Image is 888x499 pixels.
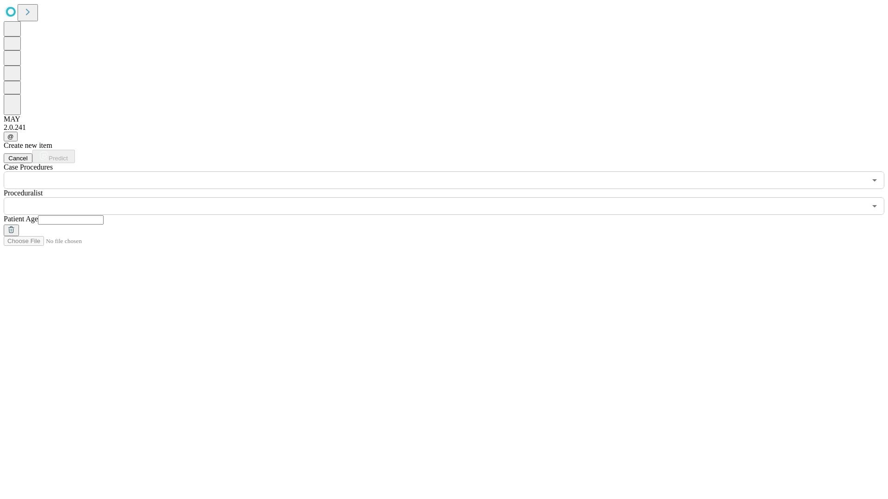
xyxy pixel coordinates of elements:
[4,132,18,141] button: @
[868,174,881,187] button: Open
[32,150,75,163] button: Predict
[7,133,14,140] span: @
[4,189,43,197] span: Proceduralist
[868,200,881,213] button: Open
[4,215,38,223] span: Patient Age
[4,115,884,123] div: MAY
[49,155,68,162] span: Predict
[4,163,53,171] span: Scheduled Procedure
[4,141,52,149] span: Create new item
[8,155,28,162] span: Cancel
[4,123,884,132] div: 2.0.241
[4,153,32,163] button: Cancel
